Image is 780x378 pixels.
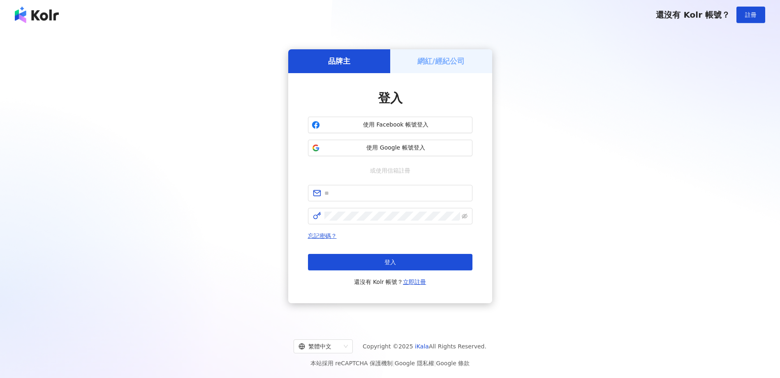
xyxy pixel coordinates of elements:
[364,166,416,175] span: 或使用信箱註冊
[308,140,472,156] button: 使用 Google 帳號登入
[308,254,472,270] button: 登入
[328,56,350,66] h5: 品牌主
[403,279,426,285] a: 立即註冊
[462,213,468,219] span: eye-invisible
[378,91,403,105] span: 登入
[384,259,396,265] span: 登入
[354,277,426,287] span: 還沒有 Kolr 帳號？
[308,233,337,239] a: 忘記密碼？
[308,117,472,133] button: 使用 Facebook 帳號登入
[417,56,465,66] h5: 網紅/經紀公司
[745,12,757,18] span: 註冊
[736,7,765,23] button: 註冊
[310,358,470,368] span: 本站採用 reCAPTCHA 保護機制
[393,360,395,366] span: |
[415,343,429,350] a: iKala
[323,144,469,152] span: 使用 Google 帳號登入
[323,121,469,129] span: 使用 Facebook 帳號登入
[299,340,340,353] div: 繁體中文
[434,360,436,366] span: |
[395,360,434,366] a: Google 隱私權
[363,341,486,351] span: Copyright © 2025 All Rights Reserved.
[656,10,730,20] span: 還沒有 Kolr 帳號？
[15,7,59,23] img: logo
[436,360,470,366] a: Google 條款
